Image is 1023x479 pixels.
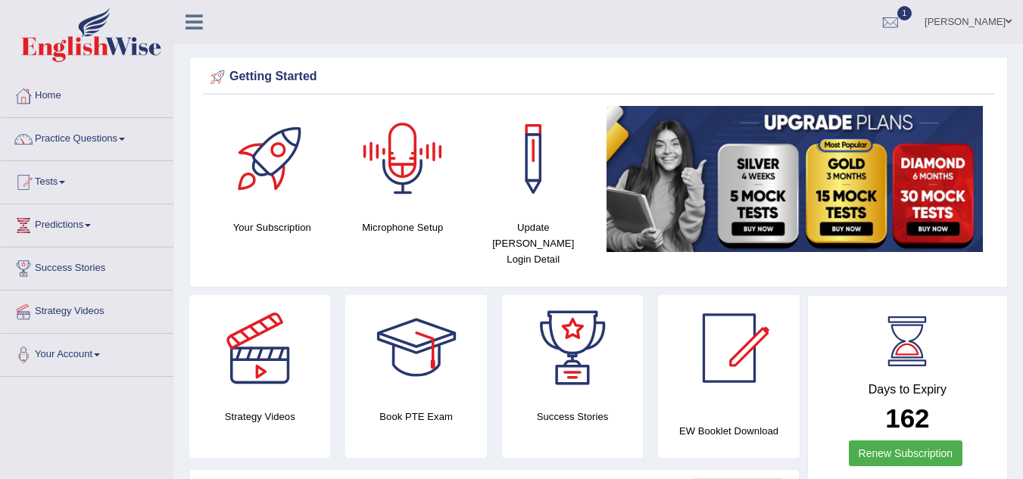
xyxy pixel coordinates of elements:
[1,334,173,372] a: Your Account
[849,440,963,466] a: Renew Subscription
[502,409,643,425] h4: Success Stories
[1,118,173,156] a: Practice Questions
[189,409,330,425] h4: Strategy Videos
[207,66,990,89] div: Getting Started
[1,204,173,242] a: Predictions
[1,75,173,113] a: Home
[476,219,591,267] h4: Update [PERSON_NAME] Login Detail
[897,6,912,20] span: 1
[658,423,799,439] h4: EW Booklet Download
[1,247,173,285] a: Success Stories
[1,291,173,328] a: Strategy Videos
[1,161,173,199] a: Tests
[345,219,461,235] h4: Microphone Setup
[825,383,990,397] h4: Days to Expiry
[345,409,486,425] h4: Book PTE Exam
[885,403,929,433] b: 162
[607,106,984,252] img: small5.jpg
[214,219,330,235] h4: Your Subscription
